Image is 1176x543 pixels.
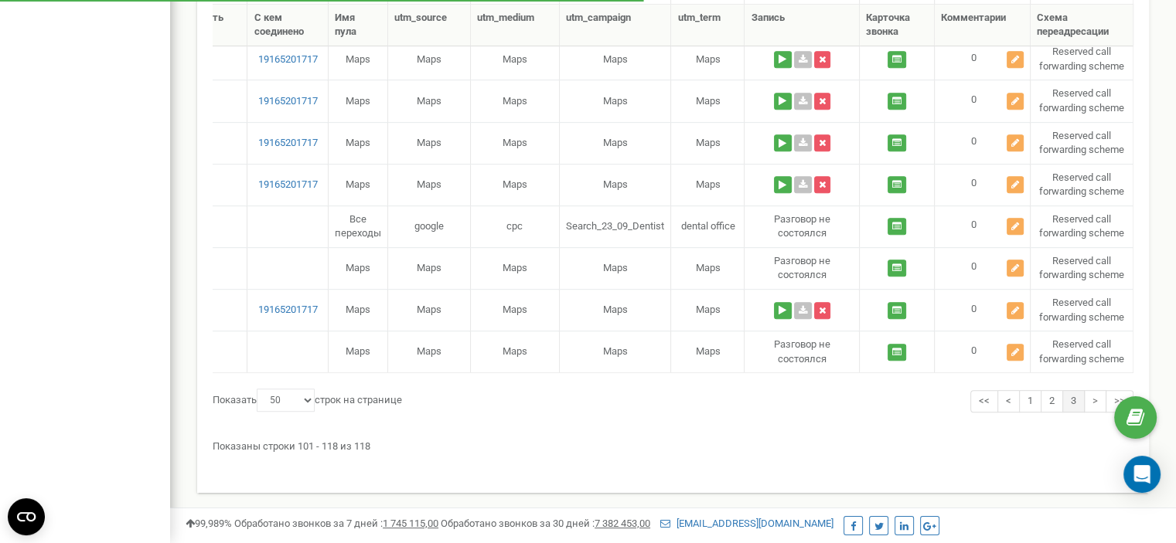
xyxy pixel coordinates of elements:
td: Maps [388,38,471,80]
div: Показаны строки 101 - 118 из 118 [213,433,1133,454]
td: Reserved call forwarding scheme [1031,80,1133,121]
td: 0 [935,247,1031,289]
label: Показать строк на странице [213,389,402,412]
td: Maps [671,247,745,289]
td: Maps [471,80,560,121]
u: 1 745 115,00 [383,518,438,529]
td: Maps [471,289,560,331]
a: 19165201717 [254,178,321,192]
td: 0 [935,122,1031,164]
th: Комментарии [935,5,1031,46]
td: google [388,205,471,247]
td: Разговор не состоялся [745,247,860,289]
th: utm_term [671,5,745,46]
td: Maps [471,247,560,289]
a: > [1084,390,1106,412]
a: Скачать [794,93,812,110]
td: dental office [671,205,745,247]
a: Скачать [794,176,812,193]
span: 99,989% [186,518,232,529]
td: Maps [671,289,745,331]
td: Reserved call forwarding scheme [1031,205,1133,247]
td: Все переходы [329,205,388,247]
td: Maps [329,38,388,80]
td: Maps [560,164,672,205]
th: Запись [745,5,860,46]
td: Maps [671,38,745,80]
td: Maps [388,289,471,331]
td: Search_23_09_Dentist [560,205,672,247]
td: Maps [329,122,388,164]
button: Удалить запись [814,134,830,151]
td: Maps [329,247,388,289]
td: Maps [671,164,745,205]
th: Карточка звонка [860,5,934,46]
td: Maps [388,247,471,289]
span: Обработано звонков за 7 дней : [234,518,438,529]
td: Maps [560,331,672,372]
td: Reserved call forwarding scheme [1031,289,1133,331]
td: Maps [329,331,388,372]
td: Maps [560,38,672,80]
td: Maps [471,331,560,372]
td: 0 [935,331,1031,372]
td: Reserved call forwarding scheme [1031,122,1133,164]
th: С кем соединено [247,5,328,46]
a: << [970,390,998,412]
td: Maps [388,122,471,164]
td: Reserved call forwarding scheme [1031,38,1133,80]
td: Maps [388,331,471,372]
select: Показатьстрок на странице [257,389,315,412]
a: >> [1106,390,1133,412]
a: 19165201717 [254,53,321,67]
td: Reserved call forwarding scheme [1031,164,1133,205]
td: Maps [671,122,745,164]
td: Maps [329,80,388,121]
td: 0 [935,164,1031,205]
a: Скачать [794,302,812,319]
a: 19165201717 [254,94,321,109]
a: 19165201717 [254,136,321,151]
td: 0 [935,205,1031,247]
a: 19165201717 [254,303,321,317]
button: Удалить запись [814,93,830,110]
th: Имя пула [329,5,388,46]
td: Maps [560,247,672,289]
span: Обработано звонков за 30 дней : [441,518,650,529]
td: cpc [471,205,560,247]
td: Maps [560,80,672,121]
td: Maps [329,164,388,205]
td: Maps [471,122,560,164]
button: Open CMP widget [8,498,45,535]
td: 0 [935,38,1031,80]
u: 7 382 453,00 [595,518,650,529]
td: Maps [388,164,471,205]
th: utm_medium [471,5,560,46]
td: Reserved call forwarding scheme [1031,247,1133,289]
td: Разговор не состоялся [745,205,860,247]
th: utm_source [388,5,471,46]
button: Удалить запись [814,302,830,319]
a: [EMAIL_ADDRESS][DOMAIN_NAME] [660,518,833,529]
a: < [997,390,1020,412]
td: Maps [560,122,672,164]
td: 0 [935,80,1031,121]
td: 0 [935,289,1031,331]
div: Open Intercom Messenger [1123,456,1161,493]
td: Разговор не состоялся [745,331,860,372]
td: Maps [471,38,560,80]
a: 2 [1041,390,1063,412]
td: Maps [388,80,471,121]
td: Maps [560,289,672,331]
a: 1 [1019,390,1041,412]
td: Maps [671,331,745,372]
td: Reserved call forwarding scheme [1031,331,1133,372]
a: Скачать [794,51,812,68]
th: utm_campaign [560,5,672,46]
td: Maps [329,289,388,331]
td: Maps [671,80,745,121]
th: Схема переадресации [1031,5,1133,46]
button: Удалить запись [814,51,830,68]
button: Удалить запись [814,176,830,193]
a: Скачать [794,134,812,151]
